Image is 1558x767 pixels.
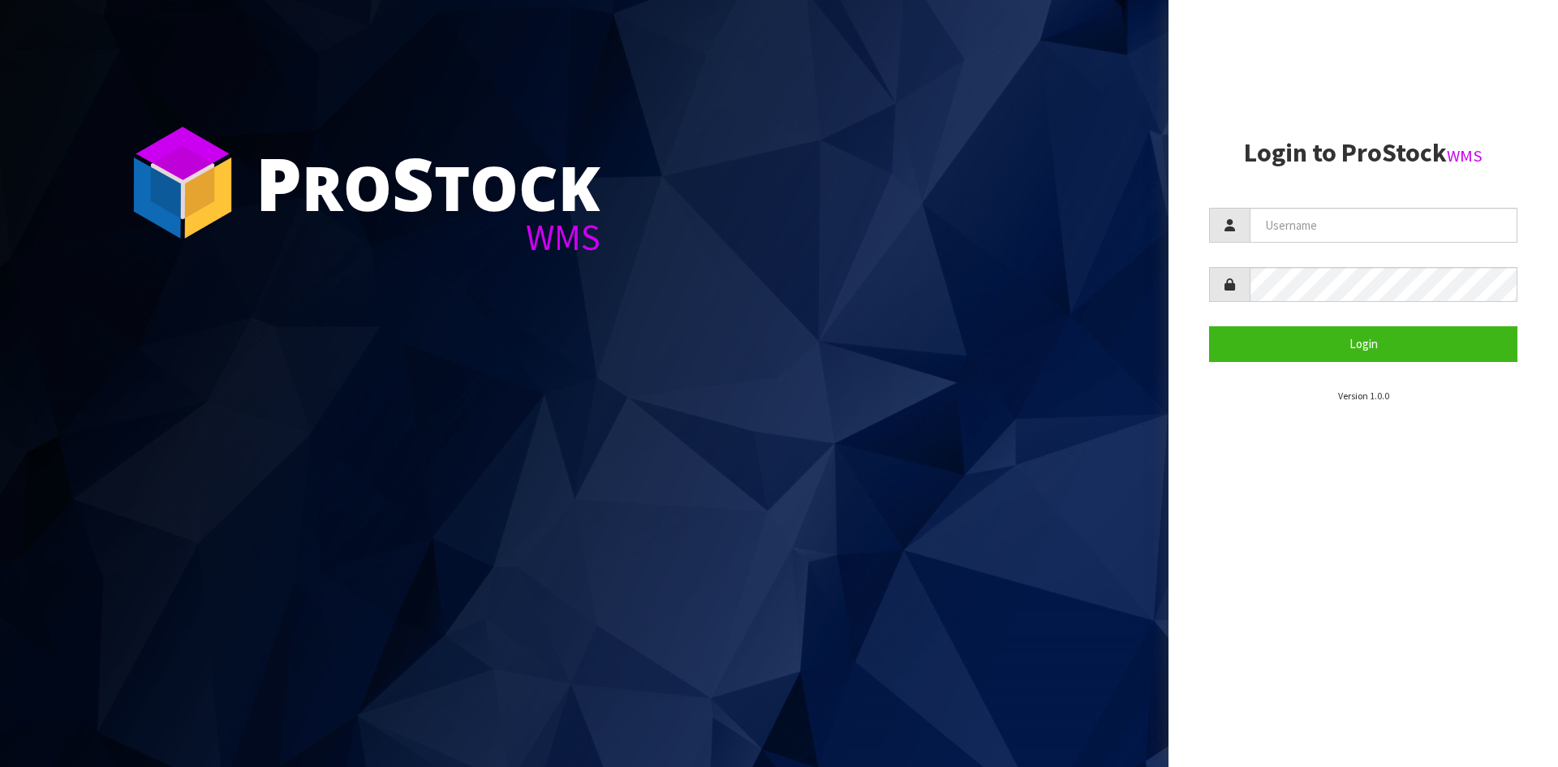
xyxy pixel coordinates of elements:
[1209,326,1517,361] button: Login
[122,122,243,243] img: ProStock Cube
[1338,390,1389,402] small: Version 1.0.0
[256,133,302,232] span: P
[256,219,600,256] div: WMS
[256,146,600,219] div: ro tock
[392,133,434,232] span: S
[1250,208,1517,243] input: Username
[1447,145,1483,166] small: WMS
[1209,139,1517,167] h2: Login to ProStock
